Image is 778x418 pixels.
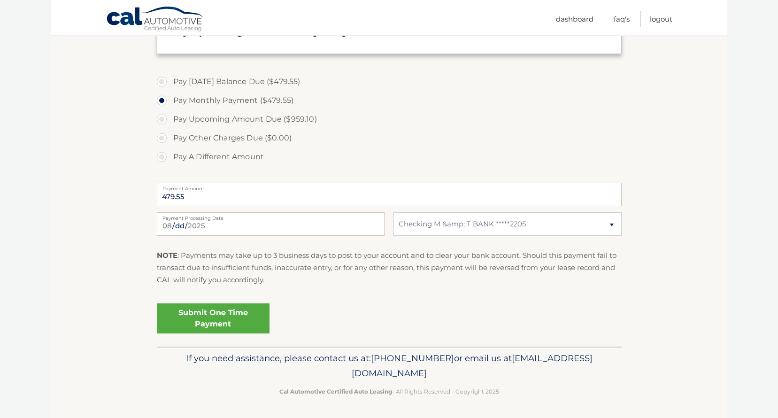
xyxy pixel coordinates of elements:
label: Payment Amount [157,183,622,190]
label: Pay Upcoming Amount Due ($959.10) [157,110,622,129]
input: Payment Amount [157,183,622,206]
a: FAQ's [614,11,630,27]
label: Payment Processing Date [157,212,385,220]
label: Pay [DATE] Balance Due ($479.55) [157,72,622,91]
label: Pay A Different Amount [157,147,622,166]
strong: NOTE [157,251,177,260]
label: Pay Other Charges Due ($0.00) [157,129,622,147]
span: [PHONE_NUMBER] [371,353,454,364]
a: Cal Automotive [106,6,205,33]
p: : Payments may take up to 3 business days to post to your account and to clear your bank account.... [157,249,622,286]
input: Payment Date [157,212,385,236]
a: Logout [650,11,672,27]
a: Dashboard [556,11,593,27]
label: Pay Monthly Payment ($479.55) [157,91,622,110]
p: If you need assistance, please contact us at: or email us at [163,351,616,381]
a: Submit One Time Payment [157,303,270,333]
p: - All Rights Reserved - Copyright 2025 [163,387,616,396]
span: [EMAIL_ADDRESS][DOMAIN_NAME] [352,353,593,379]
strong: Cal Automotive Certified Auto Leasing [279,388,392,395]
